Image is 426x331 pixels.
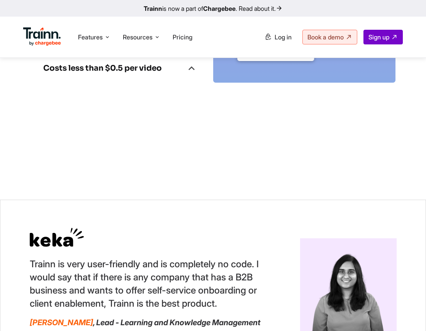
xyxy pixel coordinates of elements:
b: Trainn [144,5,162,12]
iframe: Chat Widget [387,294,426,331]
a: Sign up [363,30,403,44]
a: Book a demo [302,30,357,44]
a: Pricing [173,33,192,41]
img: Trainn Logo [23,27,61,46]
span: Sign up [368,33,389,41]
span: Log in [275,33,292,41]
span: Resources [123,33,153,41]
span: Features [78,33,103,41]
h4: Costs less than $0.5 per video [43,62,162,75]
img: Testimonial image with custom explaining how fast tutorial video creation is with Trainn [30,228,84,247]
p: , Lead - Learning and Knowledge Management [30,318,261,327]
span: [PERSON_NAME] [30,318,93,327]
b: Chargebee [203,5,236,12]
a: Log in [260,30,296,44]
p: Trainn is very user-friendly and is completely no code. I would say that if there is any company ... [30,258,261,310]
span: Book a demo [307,33,344,41]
